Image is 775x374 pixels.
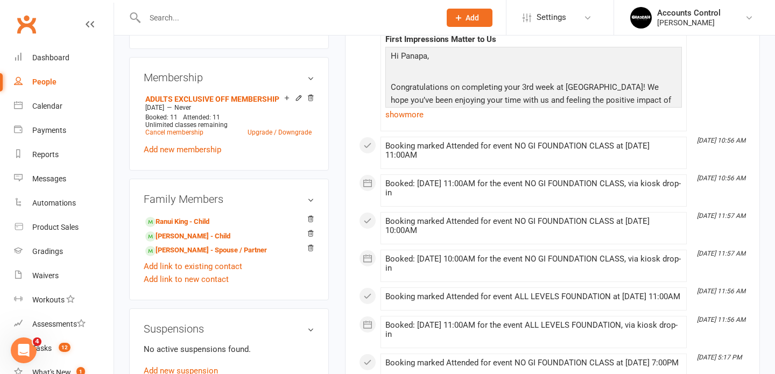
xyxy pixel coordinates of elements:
[385,358,682,368] div: Booking marked Attended for event NO GI FOUNDATION CLASS at [DATE] 7:00PM
[385,142,682,160] div: Booking marked Attended for event NO GI FOUNDATION CLASS at [DATE] 11:00AM
[385,255,682,273] div: Booked: [DATE] 10:00AM for the event NO GI FOUNDATION CLASS, via kiosk drop-in
[14,70,114,94] a: People
[248,129,312,136] a: Upgrade / Downgrade
[32,344,52,352] div: Tasks
[385,321,682,339] div: Booked: [DATE] 11:00AM for the event ALL LEVELS FOUNDATION, via kiosk drop-in
[14,46,114,70] a: Dashboard
[14,239,114,264] a: Gradings
[145,95,279,103] a: ADULTS EXCLUSIVE OFF MEMBERSHIP
[14,312,114,336] a: Assessments
[14,215,114,239] a: Product Sales
[145,104,164,111] span: [DATE]
[385,217,682,235] div: Booking marked Attended for event NO GI FOUNDATION CLASS at [DATE] 10:00AM
[14,336,114,361] a: Tasks 12
[144,193,314,205] h3: Family Members
[144,145,221,154] a: Add new membership
[697,354,742,361] i: [DATE] 5:17 PM
[174,104,191,111] span: Never
[697,174,745,182] i: [DATE] 10:56 AM
[32,247,63,256] div: Gradings
[385,35,682,44] div: First Impressions Matter to Us
[14,167,114,191] a: Messages
[697,287,745,295] i: [DATE] 11:56 AM
[145,114,178,121] span: Booked: 11
[143,103,314,112] div: —
[14,191,114,215] a: Automations
[32,77,57,86] div: People
[32,320,86,328] div: Assessments
[385,107,682,122] a: show more
[385,179,682,197] div: Booked: [DATE] 11:00AM for the event NO GI FOUNDATION CLASS, via kiosk drop-in
[697,212,745,220] i: [DATE] 11:57 AM
[32,223,79,231] div: Product Sales
[14,288,114,312] a: Workouts
[144,260,242,273] a: Add link to existing contact
[14,94,114,118] a: Calendar
[32,271,59,280] div: Waivers
[145,121,228,129] span: Unlimited classes remaining
[385,292,682,301] div: Booking marked Attended for event ALL LEVELS FOUNDATION at [DATE] 11:00AM
[13,11,40,38] a: Clubworx
[14,264,114,288] a: Waivers
[142,10,433,25] input: Search...
[144,343,314,356] p: No active suspensions found.
[32,126,66,135] div: Payments
[144,72,314,83] h3: Membership
[145,245,267,256] a: [PERSON_NAME] - Spouse / Partner
[144,323,314,335] h3: Suspensions
[32,102,62,110] div: Calendar
[630,7,652,29] img: thumb_image1701918351.png
[14,143,114,167] a: Reports
[32,174,66,183] div: Messages
[537,5,566,30] span: Settings
[14,118,114,143] a: Payments
[145,216,209,228] a: Ranui King - Child
[388,81,679,122] p: Congratulations on completing your 3rd week at [GEOGRAPHIC_DATA]! We hope you’ve been enjoying yo...
[32,199,76,207] div: Automations
[388,50,679,65] p: Hi Panapa,
[145,231,230,242] a: [PERSON_NAME] - Child
[183,114,220,121] span: Attended: 11
[466,13,479,22] span: Add
[697,250,745,257] i: [DATE] 11:57 AM
[144,273,229,286] a: Add link to new contact
[32,150,59,159] div: Reports
[657,8,721,18] div: Accounts Control
[59,343,71,352] span: 12
[32,295,65,304] div: Workouts
[657,18,721,27] div: [PERSON_NAME]
[697,137,745,144] i: [DATE] 10:56 AM
[447,9,492,27] button: Add
[32,53,69,62] div: Dashboard
[33,337,41,346] span: 4
[697,316,745,323] i: [DATE] 11:56 AM
[145,129,203,136] a: Cancel membership
[11,337,37,363] iframe: Intercom live chat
